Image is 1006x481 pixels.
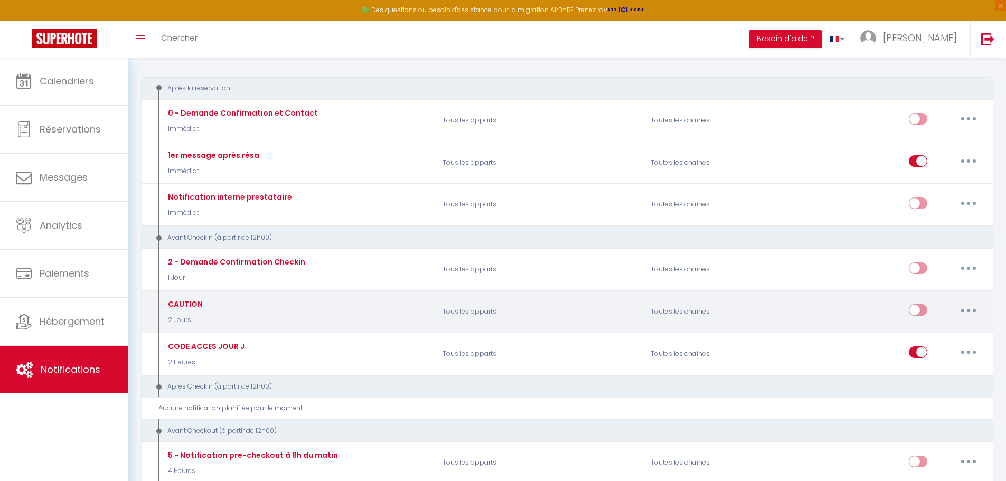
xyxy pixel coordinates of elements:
img: ... [860,30,876,46]
span: Messages [40,171,88,184]
p: Immédiat [165,166,259,176]
p: Tous les apparts [436,147,644,178]
div: Avant Checkin (à partir de 12h00) [151,233,967,243]
p: Tous les apparts [436,254,644,285]
p: Tous les apparts [436,190,644,220]
a: ... [PERSON_NAME] [852,21,970,58]
div: Toutes les chaines [644,448,783,478]
div: Toutes les chaines [644,147,783,178]
div: Toutes les chaines [644,105,783,136]
span: Chercher [161,32,198,43]
p: Tous les apparts [436,448,644,478]
p: 2 Jours [165,315,203,325]
div: Après la réservation [151,83,967,93]
div: CAUTION [165,298,203,310]
div: Toutes les chaines [644,338,783,369]
a: >>> ICI <<<< [607,5,644,14]
div: Toutes les chaines [644,254,783,285]
a: Chercher [153,21,205,58]
span: [PERSON_NAME] [883,31,957,44]
span: Calendriers [40,74,94,88]
div: Toutes les chaines [644,296,783,327]
img: Super Booking [32,29,97,48]
div: Notification interne prestataire [165,191,292,203]
span: Hébergement [40,315,105,328]
span: Analytics [40,219,82,232]
div: Toutes les chaines [644,190,783,220]
button: Besoin d'aide ? [749,30,822,48]
p: Tous les apparts [436,105,644,136]
div: CODE ACCES JOUR J [165,341,245,352]
p: 2 Heures [165,357,245,367]
div: 5 - Notification pre-checkout à 8h du matin [165,449,338,461]
img: logout [981,32,994,45]
div: Aucune notification planifiée pour le moment. [158,403,984,413]
p: 4 Heures [165,466,338,476]
span: Paiements [40,267,89,280]
p: Immédiat [165,208,292,218]
div: 1er message après résa [165,149,259,161]
p: Tous les apparts [436,338,644,369]
p: Tous les apparts [436,296,644,327]
p: 1 Jour [165,273,305,283]
p: Immédiat [165,124,318,134]
div: Avant Checkout (à partir de 12h00) [151,426,967,436]
span: Réservations [40,122,101,136]
div: 0 - Demande Confirmation et Contact [165,107,318,119]
div: 2 - Demande Confirmation Checkin [165,256,305,268]
span: Notifications [41,363,100,376]
div: Après Checkin (à partir de 12h00) [151,382,967,392]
